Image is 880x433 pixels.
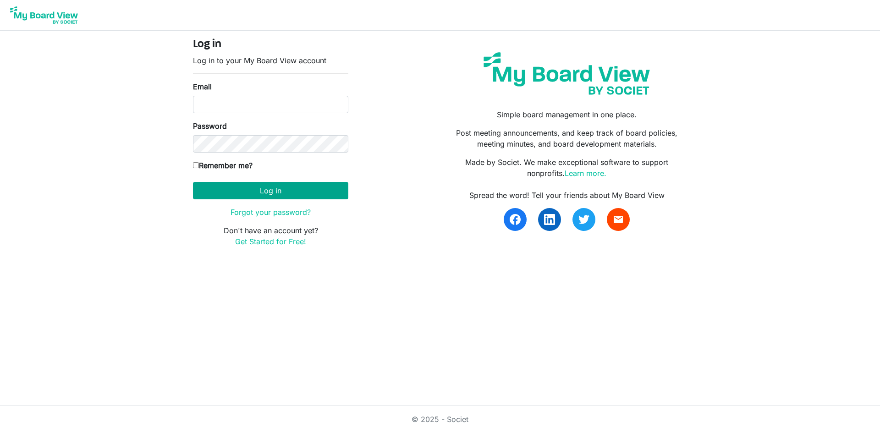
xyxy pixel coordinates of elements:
[235,237,306,246] a: Get Started for Free!
[510,214,521,225] img: facebook.svg
[544,214,555,225] img: linkedin.svg
[447,190,687,201] div: Spread the word! Tell your friends about My Board View
[578,214,589,225] img: twitter.svg
[447,127,687,149] p: Post meeting announcements, and keep track of board policies, meeting minutes, and board developm...
[477,45,657,102] img: my-board-view-societ.svg
[231,208,311,217] a: Forgot your password?
[613,214,624,225] span: email
[607,208,630,231] a: email
[193,55,348,66] p: Log in to your My Board View account
[193,162,199,168] input: Remember me?
[447,157,687,179] p: Made by Societ. We make exceptional software to support nonprofits.
[412,415,468,424] a: © 2025 - Societ
[193,38,348,51] h4: Log in
[193,160,253,171] label: Remember me?
[193,225,348,247] p: Don't have an account yet?
[193,182,348,199] button: Log in
[193,81,212,92] label: Email
[7,4,81,27] img: My Board View Logo
[565,169,606,178] a: Learn more.
[447,109,687,120] p: Simple board management in one place.
[193,121,227,132] label: Password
